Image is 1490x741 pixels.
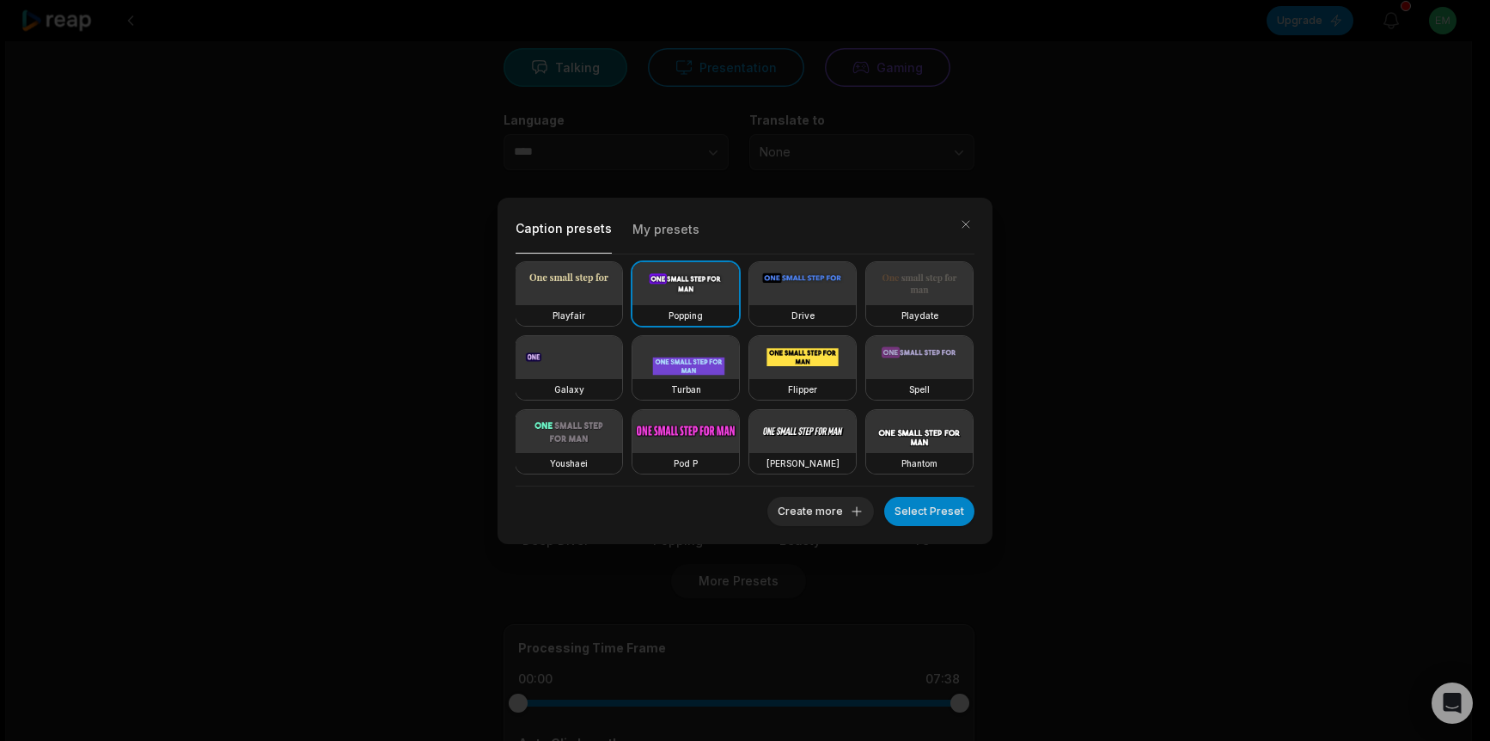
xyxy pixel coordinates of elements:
h3: Flipper [788,383,817,396]
h3: Popping [669,309,703,322]
button: Caption presets [516,216,612,254]
div: Open Intercom Messenger [1432,683,1473,724]
h3: Galaxy [554,383,584,396]
button: My presets [632,216,699,253]
h3: Phantom [901,456,937,470]
h3: [PERSON_NAME] [766,456,840,470]
button: Select Preset [884,497,974,526]
h3: Turban [671,383,701,396]
h3: Playfair [553,309,585,322]
h3: Youshaei [550,456,588,470]
button: Create more [767,497,874,526]
h3: Pod P [674,456,698,470]
h3: Playdate [901,309,938,322]
h3: Drive [791,309,815,322]
a: Create more [767,501,874,518]
h3: Spell [909,383,930,396]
